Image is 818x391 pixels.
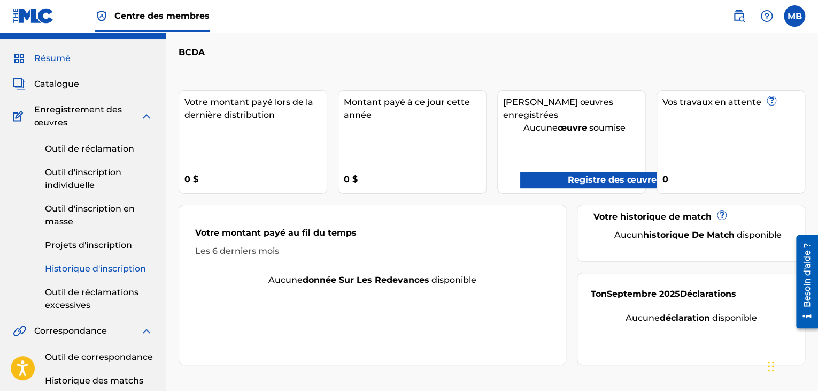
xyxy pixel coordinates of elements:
img: développer [140,325,153,337]
div: Glisser [768,350,774,382]
a: Projets d'inscription [45,239,153,252]
a: RésuméRésumé [13,52,71,65]
font: Aucun [614,230,643,240]
a: CatalogueCatalogue [13,78,79,91]
a: Outil d'inscription individuelle [45,166,153,192]
img: aide [760,10,773,22]
font: Votre historique de match [593,212,712,222]
div: Widget de chat [765,340,818,391]
iframe: Widget de discussion [765,340,818,391]
font: Aucune [268,275,303,285]
font: Historique des matchs [45,375,143,386]
font: 0 [662,174,668,184]
font: Aucune [626,313,660,323]
font: historique de match [643,230,735,240]
font: Montant payé à ce jour cette année [344,97,470,120]
font: Aucune [523,123,558,133]
font: Les 6 derniers mois [195,246,279,256]
font: Septembre 2025 [607,289,680,299]
img: Enregistrement des œuvres [13,110,27,123]
font: Outil de correspondance [45,352,153,362]
font: 0 $ [184,174,198,184]
img: Résumé [13,52,26,65]
a: Outil d'inscription en masse [45,202,153,228]
img: Correspondance [13,325,26,337]
font: disponible [737,230,782,240]
font: donnée sur les redevances [303,275,429,285]
font: Déclarations [680,289,736,299]
font: soumise [589,123,626,133]
a: Recherche publique [728,5,750,27]
font: Outil d'inscription en masse [45,204,135,227]
img: Détenteur des droits supérieurs [95,10,108,22]
div: Aide [756,5,777,27]
font: Ton [591,289,607,299]
font: Projets d'inscription [45,240,132,250]
img: recherche [732,10,745,22]
font: Correspondance [34,326,107,336]
font: Vos travaux en attente [662,97,761,107]
font: 0 $ [344,174,358,184]
font: œuvre [558,123,587,133]
font: BCDA [179,47,205,57]
font: Registre des œuvres [568,175,661,185]
a: Historique des matchs [45,374,153,387]
font: Votre montant payé au fil du temps [195,228,357,238]
img: Catalogue [13,78,26,91]
font: ? [769,95,774,106]
font: Votre montant payé lors de la dernière distribution [184,97,313,120]
font: Enregistrement des œuvres [34,104,122,127]
font: disponible [431,275,476,285]
font: Historique d'inscription [45,264,146,274]
font: ? [720,210,724,220]
img: développer [140,110,153,123]
font: Catalogue [34,79,79,89]
font: [PERSON_NAME] œuvres enregistrées [503,97,613,120]
font: Outil de réclamation [45,144,134,154]
a: Registre des œuvres [520,172,677,188]
iframe: Centre de ressources [788,231,818,333]
font: Outil de réclamations excessives [45,287,138,310]
a: Historique d'inscription [45,262,153,275]
a: Outil de réclamation [45,142,153,155]
font: Centre des membres [114,11,210,21]
img: Logo du MLC [13,8,54,24]
font: Outil d'inscription individuelle [45,167,121,190]
a: Outil de correspondance [45,351,153,364]
font: déclaration [660,313,710,323]
div: Menu utilisateur [784,5,805,27]
font: Résumé [34,53,71,63]
a: Outil de réclamations excessives [45,286,153,312]
font: disponible [712,313,757,323]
